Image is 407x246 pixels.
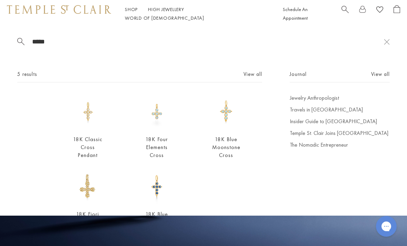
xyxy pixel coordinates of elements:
a: Jewelry Anthropologist [290,94,390,102]
span: Journal [290,70,307,79]
a: Temple St. Clair Joins [GEOGRAPHIC_DATA] [290,129,390,137]
a: 18K Fiori Cross Pendant18K Fiori Cross Pendant [70,169,105,204]
iframe: Gorgias live chat messenger [373,214,400,239]
a: 18K Classic Cross Pendant18K Classic Cross Pendant [70,94,105,129]
a: Search [341,5,349,22]
span: 5 results [17,70,37,79]
a: Travels in [GEOGRAPHIC_DATA] [290,106,390,114]
a: Insider Guide to [GEOGRAPHIC_DATA] [290,118,390,125]
a: 18K Blue Sapphire Cross [146,210,168,234]
img: 18K Fiori Cross Pendant [70,169,105,204]
a: Open Shopping Bag [394,5,400,22]
img: 18K Classic Cross Pendant [70,94,105,129]
img: 18K Blue Sapphire Cross [140,169,175,204]
img: Temple St. Clair [7,5,111,13]
a: ShopShop [125,6,138,12]
a: High JewelleryHigh Jewellery [148,6,184,12]
a: View Wishlist [376,5,383,16]
a: World of [DEMOGRAPHIC_DATA]World of [DEMOGRAPHIC_DATA] [125,15,204,21]
a: View all [244,70,262,78]
a: View all [371,70,390,78]
a: The Nomadic Entrepreneur [290,141,390,149]
a: P41406-BM5X5P41406-BM5X5 [140,94,175,129]
nav: Main navigation [125,5,267,22]
a: 18K Blue Moonstone Cross [212,136,240,159]
img: 18K Blue Moonstone Cross [209,94,244,129]
img: P41406-BM5X5 [140,94,175,129]
a: 18K Fiori Cross Pendant [76,210,99,234]
a: Schedule An Appointment [283,6,308,21]
a: 18K Four Elements Cross [146,136,168,159]
a: 18K Classic Cross Pendant [73,136,102,159]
